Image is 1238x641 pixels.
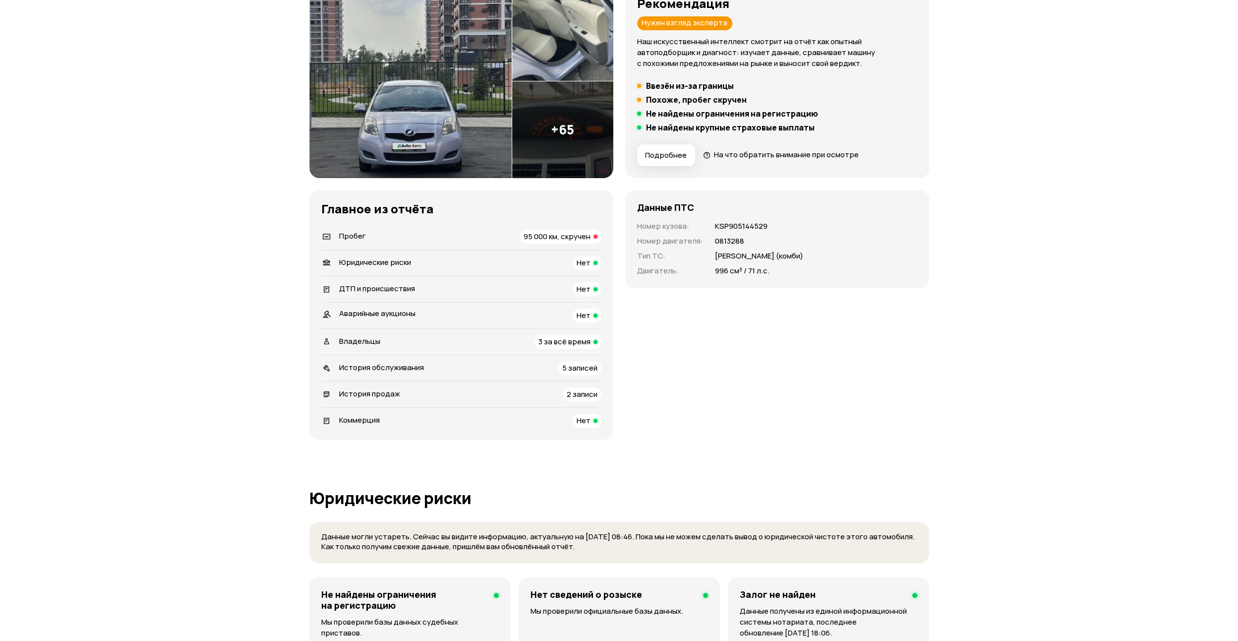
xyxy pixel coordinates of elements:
h4: Не найдены ограничения на регистрацию [321,589,486,611]
h5: Не найдены крупные страховые выплаты [646,123,815,132]
p: Данные могли устареть. Сейчас вы видите информацию, актуальную на [DATE] 08:46. Пока мы не можем ... [321,532,917,552]
span: 2 записи [567,389,597,399]
span: ДТП и происшествия [339,283,415,294]
h3: Главное из отчёта [321,202,601,216]
p: Мы проверили базы данных судебных приставов. [321,617,499,639]
h4: Нет сведений о розыске [531,589,642,600]
span: Нет [577,415,590,426]
p: Данные получены из единой информационной системы нотариата, последнее обновление [DATE] 18:06. [740,606,917,639]
span: 95 000 км, скручен [524,231,590,242]
span: Юридические риски [339,257,411,267]
span: Подробнее [645,150,687,160]
span: Нет [577,257,590,268]
h4: Залог не найден [740,589,816,600]
span: 5 записей [562,363,597,373]
p: 996 см³ / 71 л.с. [715,265,769,276]
p: Наш искусственный интеллект смотрит на отчёт как опытный автоподборщик и диагност: изучает данные... [637,36,917,69]
div: Нужен взгляд эксперта [637,16,732,30]
h4: Данные ПТС [637,202,694,213]
h5: Ввезён из-за границы [646,81,734,91]
button: Подробнее [637,144,695,166]
span: История продаж [339,388,400,399]
span: Аварийные аукционы [339,308,415,319]
h5: Похоже, пробег скручен [646,95,747,105]
a: На что обратить внимание при осмотре [703,149,859,160]
h1: Юридические риски [309,489,929,507]
p: Двигатель : [637,265,703,276]
span: Коммерция [339,415,380,425]
span: Нет [577,310,590,320]
p: [PERSON_NAME] (комби) [715,251,803,261]
p: Номер кузова : [637,221,703,232]
span: На что обратить внимание при осмотре [713,149,858,160]
p: KSP905144529 [715,221,767,232]
span: Нет [577,284,590,294]
p: Мы проверили официальные базы данных. [531,606,708,617]
p: 0813288 [715,236,744,247]
span: 3 за всё время [538,336,590,347]
p: Номер двигателя : [637,236,703,247]
span: Владельцы [339,336,380,346]
h5: Не найдены ограничения на регистрацию [646,109,818,119]
span: История обслуживания [339,362,424,373]
p: Тип ТС : [637,251,703,261]
span: Пробег [339,231,366,241]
